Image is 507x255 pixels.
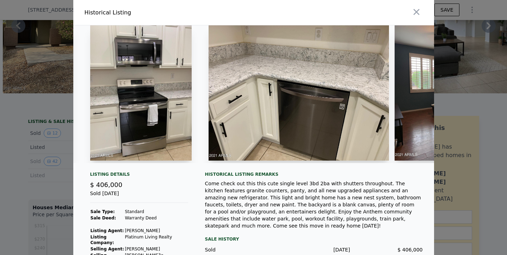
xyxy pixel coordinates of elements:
span: $ 406,000 [397,247,422,253]
div: Come check out this this cute single level 3bd 2ba with shutters throughout. The kitchen features... [205,180,423,229]
div: Sold [205,246,278,253]
div: Listing Details [90,172,188,180]
div: Historical Listing remarks [205,172,423,177]
div: [DATE] [278,246,350,253]
img: Property Img [395,25,496,161]
strong: Listing Company: [91,235,114,245]
td: Standard [124,209,188,215]
strong: Listing Agent: [91,228,124,233]
strong: Sale Deed: [91,216,116,220]
img: Property Img [90,25,192,161]
strong: Sale Type: [91,209,115,214]
div: Sale History [205,235,423,243]
div: Historical Listing [85,8,251,17]
img: Property Img [209,25,389,161]
div: Sold [DATE] [90,190,188,203]
td: Platinum Living Realty [124,234,188,246]
td: [PERSON_NAME] [124,246,188,252]
td: [PERSON_NAME] [124,228,188,234]
strong: Selling Agent: [91,247,124,251]
td: Warranty Deed [124,215,188,221]
span: $ 406,000 [90,181,123,188]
